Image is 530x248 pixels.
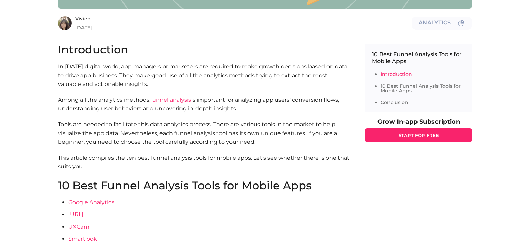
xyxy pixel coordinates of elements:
[58,44,351,55] h2: Introduction
[68,224,89,230] a: UXCam
[68,236,97,242] a: Smartlook
[372,51,465,65] p: 10 Best Funnel Analysis Tools for Mobile Apps
[365,128,472,142] a: START FOR FREE
[365,119,472,125] p: Grow In-app Subscription
[381,71,412,77] a: Introduction
[419,20,451,26] span: Analytics
[58,62,351,89] p: In [DATE] digital world, app managers or marketers are required to make growth decisions based on...
[68,211,84,218] a: [URL]
[381,99,408,106] a: Conclusion
[58,153,351,180] p: This article compiles the ten best funnel analysis tools for mobile apps. Let’s see whether there...
[58,180,351,191] h2: 10 Best Funnel Analysis Tools for Mobile Apps
[75,25,408,30] span: [DATE]
[75,16,408,21] span: Vivien
[150,97,191,103] a: funnel analysis
[68,199,114,206] a: Google Analytics
[58,96,351,113] p: Among all the analytics methods, is important for analyzing app users' conversion flows, understa...
[381,83,461,94] a: 10 Best Funnel Analysis Tools for Mobile Apps
[58,120,351,147] p: Tools are needed to facilitate this data analytics process. There are various tools in the market...
[58,16,72,30] img: vivien.jpg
